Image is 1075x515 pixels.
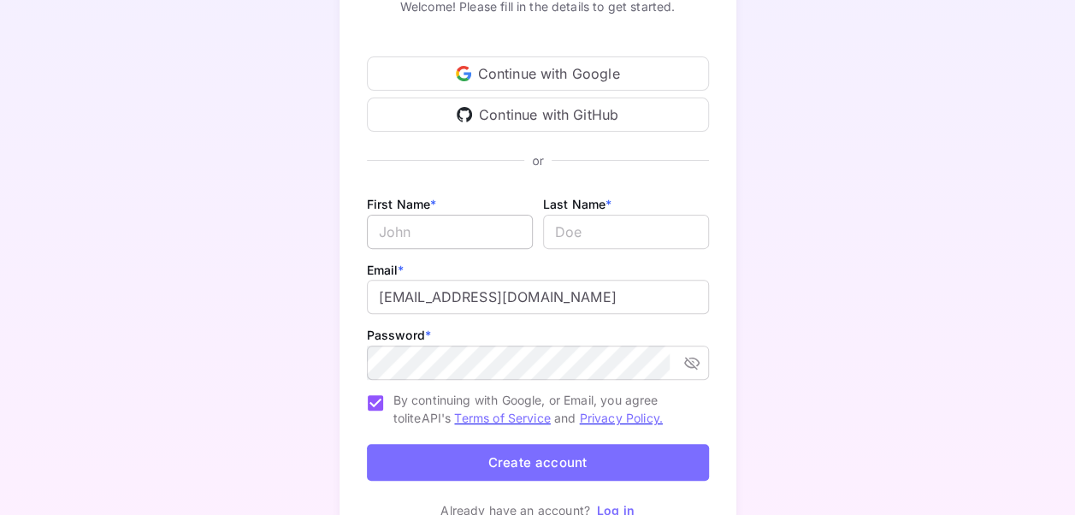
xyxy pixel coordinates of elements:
[543,215,709,249] input: Doe
[454,411,550,425] a: Terms of Service
[580,411,663,425] a: Privacy Policy.
[367,215,533,249] input: John
[367,56,709,91] div: Continue with Google
[543,197,612,211] label: Last Name
[367,197,437,211] label: First Name
[367,328,431,342] label: Password
[367,263,405,277] label: Email
[676,347,707,378] button: toggle password visibility
[367,444,709,481] button: Create account
[367,280,709,314] input: johndoe@gmail.com
[367,98,709,132] div: Continue with GitHub
[393,391,695,427] span: By continuing with Google, or Email, you agree to liteAPI's and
